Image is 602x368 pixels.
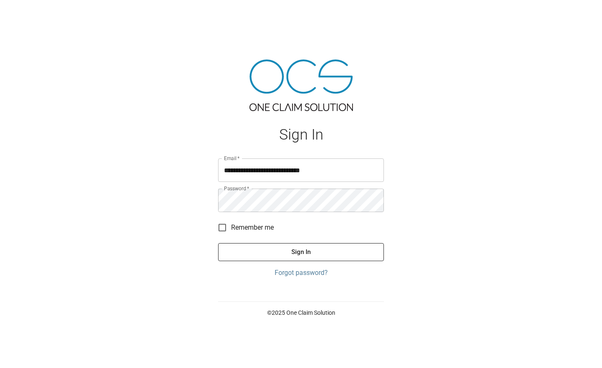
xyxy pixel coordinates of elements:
h1: Sign In [218,126,384,143]
a: Forgot password? [218,268,384,278]
label: Password [224,185,249,192]
label: Email [224,155,240,162]
img: ocs-logo-tra.png [250,60,353,111]
span: Remember me [231,223,274,233]
button: Sign In [218,243,384,261]
p: © 2025 One Claim Solution [218,308,384,317]
img: ocs-logo-white-transparent.png [10,5,44,22]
